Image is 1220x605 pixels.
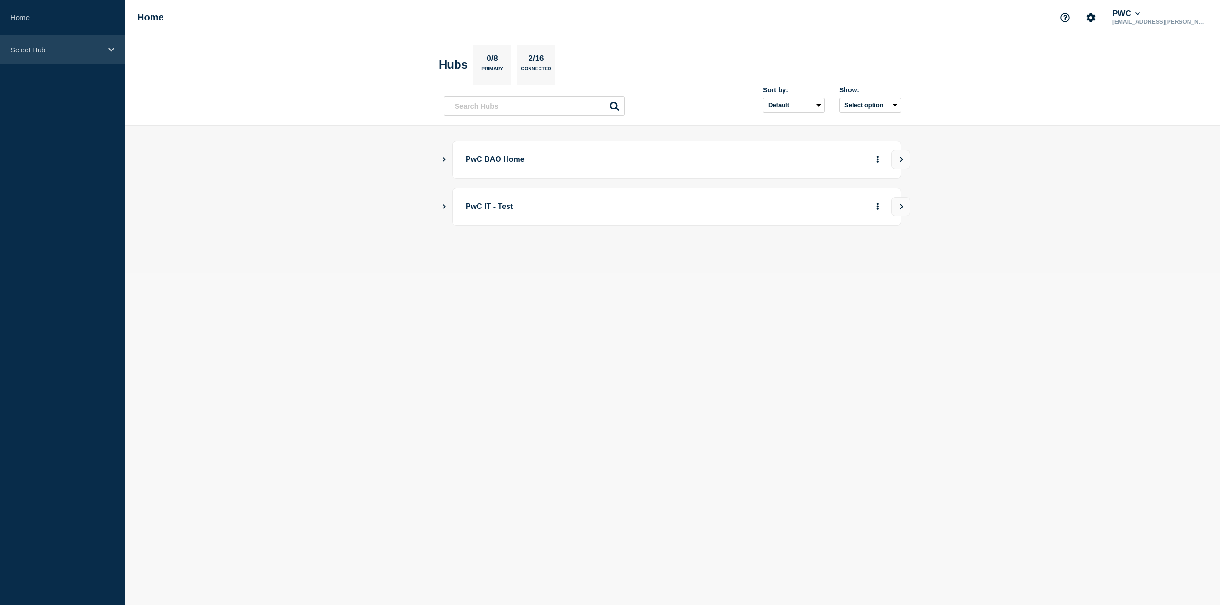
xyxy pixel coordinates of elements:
p: [EMAIL_ADDRESS][PERSON_NAME][DOMAIN_NAME] [1110,19,1210,25]
div: Sort by: [763,86,825,94]
p: 0/8 [483,54,502,66]
p: 2/16 [525,54,548,66]
button: Show Connected Hubs [442,156,447,163]
p: PwC IT - Test [466,198,729,216]
button: Support [1055,8,1075,28]
div: Show: [839,86,901,94]
p: Connected [521,66,551,76]
button: PWC [1110,9,1142,19]
h1: Home [137,12,164,23]
button: More actions [872,151,884,169]
button: View [891,150,910,169]
button: More actions [872,198,884,216]
button: Account settings [1081,8,1101,28]
input: Search Hubs [444,96,625,116]
button: View [891,197,910,216]
p: PwC BAO Home [466,151,729,169]
p: Primary [481,66,503,76]
button: Show Connected Hubs [442,203,447,210]
p: Select Hub [10,46,102,54]
h2: Hubs [439,58,468,71]
select: Sort by [763,98,825,113]
button: Select option [839,98,901,113]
